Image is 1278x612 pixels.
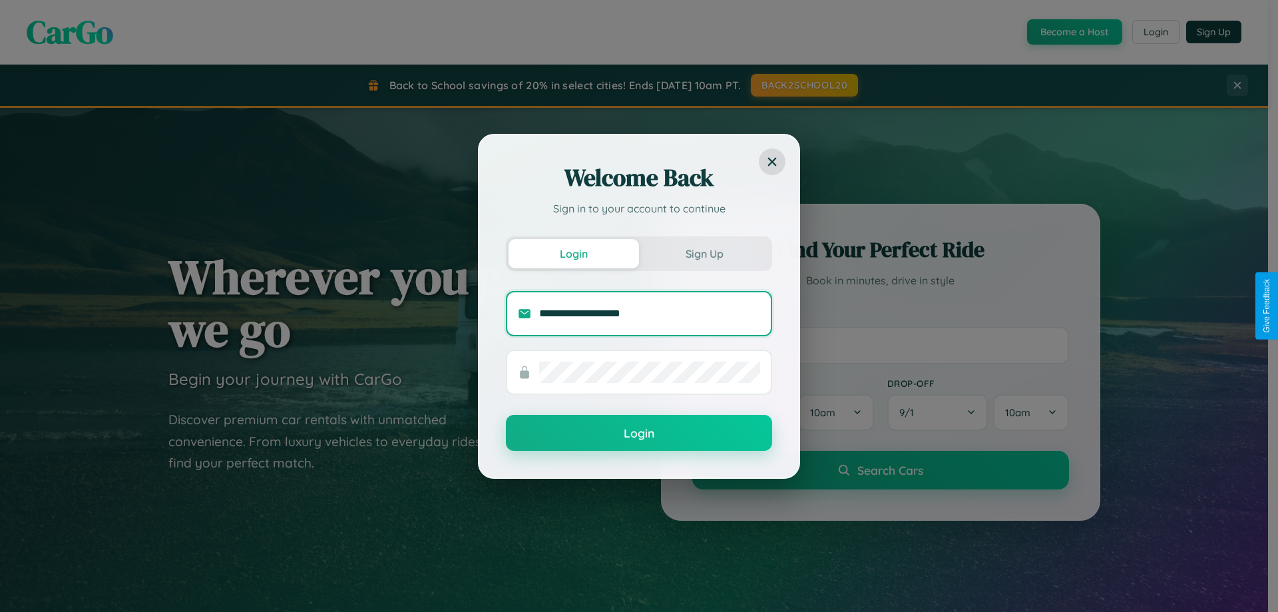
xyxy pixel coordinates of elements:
[509,239,639,268] button: Login
[506,415,772,451] button: Login
[639,239,769,268] button: Sign Up
[1262,279,1271,333] div: Give Feedback
[506,162,772,194] h2: Welcome Back
[506,200,772,216] p: Sign in to your account to continue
